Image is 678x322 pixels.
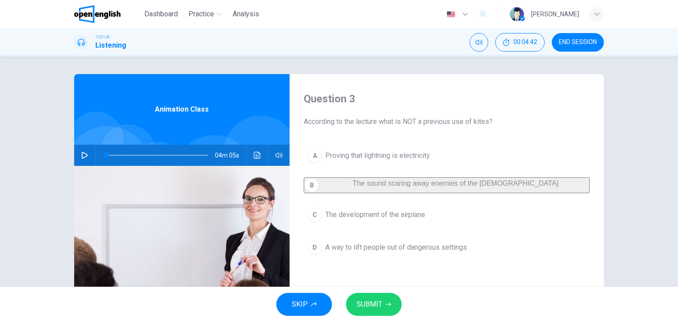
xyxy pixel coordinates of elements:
[510,7,524,21] img: Profile picture
[353,180,558,187] span: The sound scaring away enemies of the [DEMOGRAPHIC_DATA]
[74,5,141,23] a: OpenEnglish logo
[188,9,214,19] span: Practice
[559,39,597,46] span: END SESSION
[229,6,263,22] button: Analysis
[95,40,126,51] h1: Listening
[531,9,579,19] div: [PERSON_NAME]
[304,92,590,106] h4: Question 3
[495,33,545,52] div: Hide
[304,145,590,167] button: AProving that lightning is electricity
[155,104,209,115] span: Animation Class
[304,177,590,193] button: BThe sound scaring away enemies of the [DEMOGRAPHIC_DATA]
[470,33,488,52] div: Mute
[185,6,226,22] button: Practice
[325,150,430,161] span: Proving that lightning is electricity
[250,145,264,166] button: Click to see the audio transcription
[495,33,545,52] button: 00:04:42
[304,204,590,226] button: CThe development of the airplane
[233,9,259,19] span: Analysis
[95,34,109,40] span: TOEFL®
[357,298,382,311] span: SUBMIT
[445,11,456,18] img: en
[305,178,319,192] div: B
[304,236,590,258] button: DA way to lift people out of dangerous settings
[276,293,332,316] button: SKIP
[292,298,308,311] span: SKIP
[513,39,537,46] span: 00:04:42
[74,5,121,23] img: OpenEnglish logo
[346,293,402,316] button: SUBMIT
[325,210,425,220] span: The development of the airplane
[215,145,246,166] span: 04m 05s
[308,240,322,255] div: D
[144,9,178,19] span: Dashboard
[304,116,590,127] span: According to the lecture what is NOT a previous use of kites?
[308,149,322,163] div: A
[308,208,322,222] div: C
[141,6,181,22] button: Dashboard
[325,242,467,253] span: A way to lift people out of dangerous settings
[552,33,604,52] button: END SESSION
